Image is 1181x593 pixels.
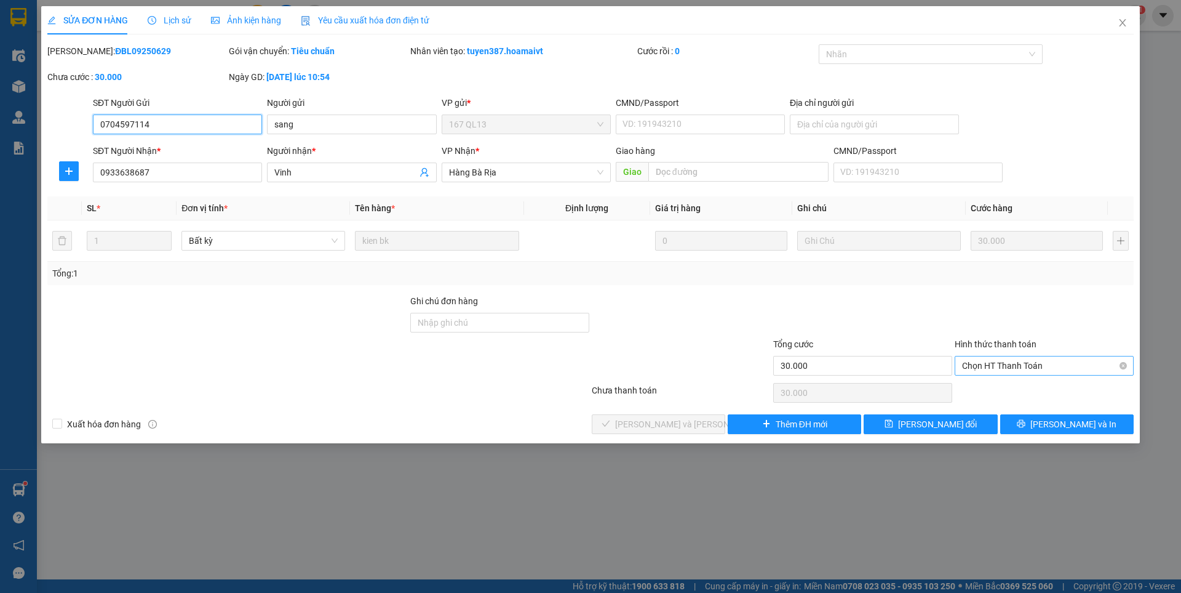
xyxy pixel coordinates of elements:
input: Dọc đường [648,162,829,182]
span: [PERSON_NAME] đổi [898,418,977,431]
button: save[PERSON_NAME] đổi [864,414,997,434]
button: plus [59,161,79,181]
span: SL [87,203,97,213]
span: printer [1017,419,1025,429]
div: CMND/Passport [833,144,1003,158]
div: CMND/Passport [616,96,785,110]
span: Giá trị hàng [655,203,701,213]
span: save [885,419,893,429]
span: Định lượng [565,203,608,213]
div: Chưa thanh toán [590,384,772,405]
span: Đơn vị tính [181,203,228,213]
button: printer[PERSON_NAME] và In [1000,414,1134,434]
span: Hàng Bà Rịa [449,163,603,182]
input: VD: Bàn, Ghế [355,231,519,251]
span: 167 QL13 [449,115,603,134]
span: plus [60,166,78,176]
div: Ngày GD: [229,70,408,84]
div: SĐT Người Nhận [93,144,262,158]
div: [PERSON_NAME]: [47,44,226,58]
b: [STREET_ADDRESS][PERSON_NAME][PERSON_NAME] [85,81,164,118]
div: Chưa cước : [47,70,226,84]
b: 0 [675,46,680,56]
span: plus [762,419,771,429]
b: tuyen387.hoamaivt [467,46,543,56]
label: Ghi chú đơn hàng [410,296,478,306]
span: user-add [420,167,429,177]
span: [PERSON_NAME] và In [1030,418,1116,431]
input: Địa chỉ của người gửi [790,115,959,134]
span: close-circle [1119,362,1127,369]
div: Gói vận chuyển: [229,44,408,58]
span: Ảnh kiện hàng [211,15,281,25]
span: Cước hàng [971,203,1012,213]
div: SĐT Người Gửi [93,96,262,110]
span: clock-circle [148,16,156,25]
span: Lịch sử [148,15,191,25]
div: Nhân viên tạo: [410,44,635,58]
button: delete [52,231,72,251]
b: ĐBL09250629 [115,46,171,56]
img: logo.jpg [6,6,49,49]
div: VP gửi [442,96,611,110]
th: Ghi chú [792,196,966,220]
span: Tên hàng [355,203,395,213]
b: Tiêu chuẩn [291,46,335,56]
input: 0 [971,231,1103,251]
span: Xuất hóa đơn hàng [62,418,146,431]
li: VP Hàng Bà Rịa [6,52,85,66]
div: Người nhận [267,144,436,158]
label: Hình thức thanh toán [955,339,1036,349]
span: edit [47,16,56,25]
span: info-circle [148,420,157,429]
span: environment [6,68,15,77]
span: Thêm ĐH mới [776,418,827,431]
li: VP An Đông [85,52,164,66]
span: Giao hàng [616,146,655,156]
div: Cước rồi : [637,44,816,58]
img: icon [301,16,311,26]
b: [DATE] lúc 10:54 [266,72,330,82]
div: Người gửi [267,96,436,110]
input: Ghi Chú [797,231,961,251]
button: Close [1105,6,1140,41]
span: Chọn HT Thanh Toán [962,357,1126,375]
button: plus [1113,231,1129,251]
div: Tổng: 1 [52,267,456,280]
li: Hoa Mai [6,6,178,30]
button: check[PERSON_NAME] và [PERSON_NAME] hàng [592,414,725,434]
b: QL51, PPhước Trung, TPBà Rịa [6,68,72,91]
input: Ghi chú đơn hàng [410,313,589,333]
div: Địa chỉ người gửi [790,96,959,110]
span: Bất kỳ [189,232,338,250]
button: plusThêm ĐH mới [728,414,861,434]
input: 0 [655,231,787,251]
span: Tổng cước [773,339,813,349]
span: close [1118,18,1127,28]
span: Yêu cầu xuất hóa đơn điện tử [301,15,429,25]
b: 30.000 [95,72,122,82]
span: SỬA ĐƠN HÀNG [47,15,128,25]
span: picture [211,16,220,25]
span: Giao [616,162,648,182]
span: environment [85,68,93,77]
span: VP Nhận [442,146,475,156]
